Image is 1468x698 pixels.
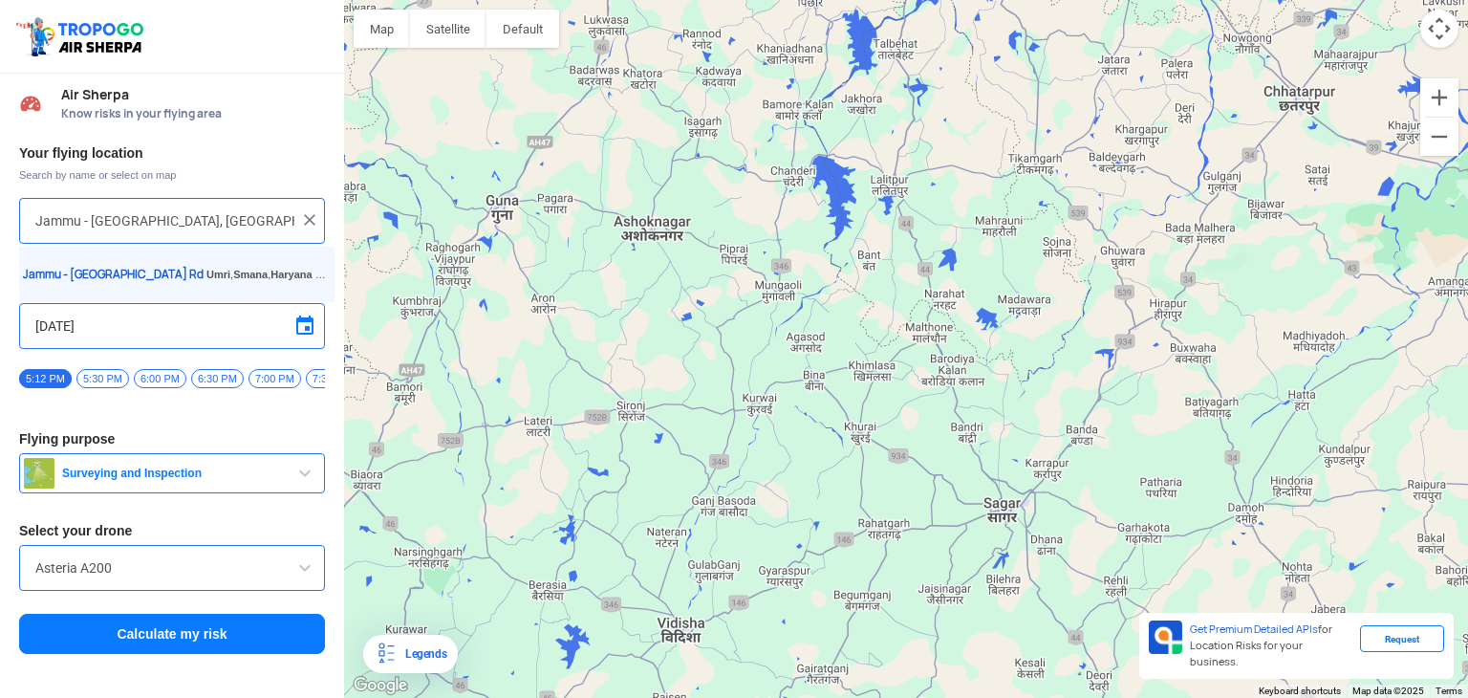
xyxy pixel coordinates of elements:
[1360,625,1444,652] div: Request
[23,267,204,282] span: Jammu - [GEOGRAPHIC_DATA] Rd
[19,146,325,160] h3: Your flying location
[306,369,358,388] span: 7:30 PM
[35,315,309,338] input: Select Date
[1352,686,1424,696] span: Map data ©2025
[270,269,312,280] span: Haryana
[349,673,412,698] img: Google
[35,556,309,579] input: Search by name or Brand
[19,614,325,654] button: Calculate my risk
[191,369,244,388] span: 6:30 PM
[19,453,325,493] button: Surveying and Inspection
[1436,686,1462,696] a: Terms
[349,673,412,698] a: Open this area in Google Maps (opens a new window)
[14,14,150,58] img: ic_tgdronemaps.svg
[398,643,446,665] div: Legends
[206,269,465,280] span: , , ,
[35,209,294,232] input: Search your flying location
[206,269,230,280] span: Umri
[248,369,301,388] span: 7:00 PM
[1259,685,1341,698] button: Keyboard shortcuts
[19,167,325,183] span: Search by name or select on map
[300,210,319,229] img: ic_close.png
[61,87,325,102] span: Air Sherpa
[76,369,129,388] span: 5:30 PM
[1420,10,1458,48] button: Map camera controls
[354,10,410,48] button: Show street map
[19,92,42,115] img: Risk Scores
[315,269,351,280] span: 136131
[1149,621,1182,654] img: Premium APIs
[19,524,325,537] h3: Select your drone
[1420,118,1458,156] button: Zoom out
[134,369,186,388] span: 6:00 PM
[24,458,54,489] img: survey.png
[61,106,325,121] span: Know risks in your flying area
[1420,78,1458,117] button: Zoom in
[1182,621,1360,671] div: for Location Risks for your business.
[19,432,325,446] h3: Flying purpose
[54,466,293,481] span: Surveying and Inspection
[1190,622,1318,636] span: Get Premium Detailed APIs
[410,10,486,48] button: Show satellite imagery
[375,643,398,665] img: Legends
[19,369,72,388] span: 5:12 PM
[233,269,268,280] span: Smana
